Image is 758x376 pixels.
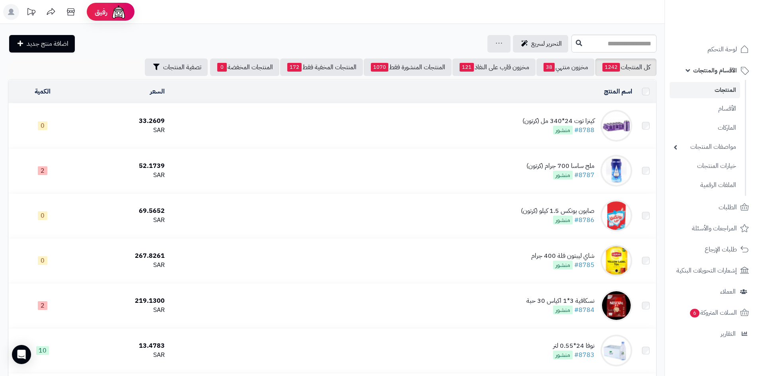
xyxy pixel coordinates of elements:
a: اضافة منتج جديد [9,35,75,53]
span: منشور [553,351,573,359]
a: مخزون منتهي38 [536,58,594,76]
span: منشور [553,216,573,224]
div: نسكافية 3*1 اكياس 30 حبة [526,296,594,306]
a: السلات المتروكة6 [670,303,753,322]
span: السلات المتروكة [689,307,737,318]
div: صابون بونكس 1.5 كيلو (كرتون) [521,207,594,216]
a: خيارات المنتجات [670,158,740,175]
div: SAR [80,351,164,360]
a: المنتجات [670,82,740,98]
div: SAR [80,306,164,315]
img: صابون بونكس 1.5 كيلو (كرتون) [600,200,632,232]
a: طلبات الإرجاع [670,240,753,259]
span: 2 [38,166,47,175]
a: إشعارات التحويلات البنكية [670,261,753,280]
span: الأقسام والمنتجات [693,65,737,76]
a: مواصفات المنتجات [670,138,740,156]
div: SAR [80,126,164,135]
div: Open Intercom Messenger [12,345,31,364]
span: 38 [544,63,555,72]
span: منشور [553,261,573,269]
a: التقارير [670,324,753,343]
img: ملح ساسا 700 جرام (كرتون) [600,155,632,187]
span: منشور [553,126,573,134]
a: المنتجات المخفية فقط172 [280,58,363,76]
a: المراجعات والأسئلة [670,219,753,238]
a: #8787 [574,170,594,180]
a: كل المنتجات1242 [595,58,657,76]
span: إشعارات التحويلات البنكية [676,265,737,276]
img: شاي ليبتون فلة 400 جرام [600,245,632,277]
a: #8783 [574,350,594,360]
span: 1070 [371,63,388,72]
a: التحرير لسريع [513,35,568,53]
div: 69.5652 [80,207,164,216]
span: 0 [38,256,47,265]
div: SAR [80,261,164,270]
a: اسم المنتج [604,87,632,96]
a: الماركات [670,119,740,136]
span: المراجعات والأسئلة [692,223,737,234]
span: 0 [38,121,47,130]
img: نوفا 24*0.55 لتر [600,335,632,366]
a: الكمية [35,87,51,96]
span: 172 [287,63,302,72]
div: 33.2609 [80,117,164,126]
a: الأقسام [670,100,740,117]
span: 0 [217,63,227,72]
span: 2 [38,301,47,310]
div: SAR [80,216,164,225]
a: تحديثات المنصة [21,4,41,22]
div: ملح ساسا 700 جرام (كرتون) [526,162,594,171]
span: رفيق [95,7,107,17]
img: ai-face.png [111,4,127,20]
div: نوفا 24*0.55 لتر [553,341,594,351]
img: نسكافية 3*1 اكياس 30 حبة [600,290,632,321]
span: 121 [460,63,474,72]
button: تصفية المنتجات [145,58,208,76]
a: لوحة التحكم [670,40,753,59]
span: تصفية المنتجات [163,62,201,72]
div: SAR [80,171,164,180]
img: كينزا توت 24*340 مل (كرتون) [600,110,632,142]
a: المنتجات المخفضة0 [210,58,279,76]
a: #8784 [574,305,594,315]
span: العملاء [720,286,736,297]
span: منشور [553,171,573,179]
a: #8786 [574,215,594,225]
div: شاي ليبتون فلة 400 جرام [531,251,594,261]
span: طلبات الإرجاع [705,244,737,255]
a: العملاء [670,282,753,301]
a: #8788 [574,125,594,135]
a: السعر [150,87,165,96]
span: الطلبات [719,202,737,213]
span: 10 [36,346,49,355]
a: الملفات الرقمية [670,177,740,194]
a: #8785 [574,260,594,270]
span: منشور [553,306,573,314]
span: لوحة التحكم [707,44,737,55]
div: 267.8261 [80,251,164,261]
span: 0 [38,211,47,220]
div: 13.4783 [80,341,164,351]
img: logo-2.png [704,7,750,24]
span: اضافة منتج جديد [27,39,68,49]
span: التقارير [721,328,736,339]
a: المنتجات المنشورة فقط1070 [364,58,452,76]
a: الطلبات [670,198,753,217]
div: 52.1739 [80,162,164,171]
a: مخزون قارب على النفاذ121 [452,58,536,76]
div: كينزا توت 24*340 مل (كرتون) [522,117,594,126]
span: 1242 [602,63,620,72]
span: التحرير لسريع [531,39,562,49]
span: 6 [690,308,700,318]
div: 219.1300 [80,296,164,306]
